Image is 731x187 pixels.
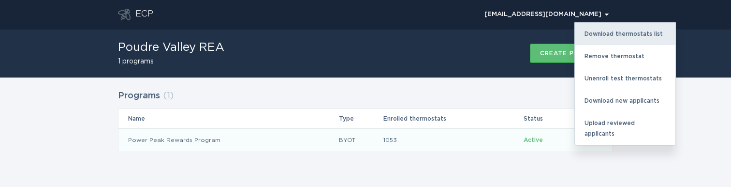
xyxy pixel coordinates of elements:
[118,128,613,152] tr: fa2041592fa74ec789f5352ff6f3b6a6
[575,112,675,145] div: Upload reviewed applicants
[524,137,543,143] span: Active
[118,58,224,65] h2: 1 programs
[484,12,609,17] div: [EMAIL_ADDRESS][DOMAIN_NAME]
[338,109,383,128] th: Type
[480,7,613,22] button: Open user account details
[118,128,338,152] td: Power Peak Rewards Program
[530,44,613,63] button: Create program
[338,128,383,152] td: BYOT
[135,9,153,20] div: ECP
[383,128,523,152] td: 1053
[575,23,675,45] div: Download thermostats list
[118,42,224,53] h1: Poudre Valley REA
[540,50,603,56] div: Create program
[118,9,131,20] button: Go to dashboard
[523,109,574,128] th: Status
[118,109,613,128] tr: Table Headers
[575,90,675,112] div: Download new applicants
[575,67,675,90] div: Unenroll test thermostats
[118,87,160,105] h2: Programs
[118,109,338,128] th: Name
[480,7,613,22] div: Popover menu
[163,92,174,100] span: ( 1 )
[575,45,675,67] div: Remove thermostat
[383,109,523,128] th: Enrolled thermostats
